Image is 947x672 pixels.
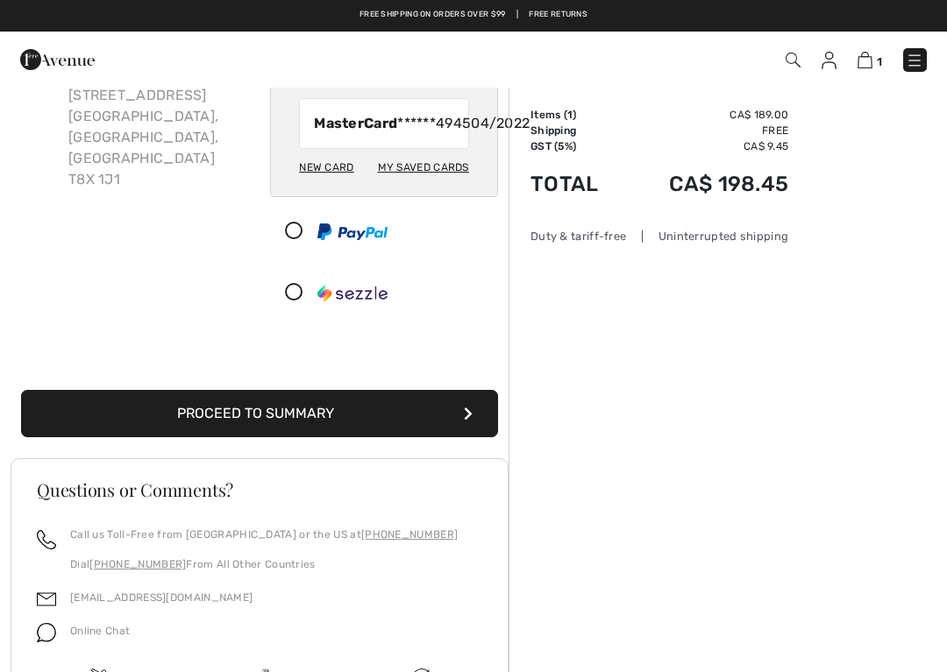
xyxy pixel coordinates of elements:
span: 04/2022 [471,113,530,134]
a: [PHONE_NUMBER] [361,528,458,541]
strong: MasterCard [314,115,397,131]
p: Call us Toll-Free from [GEOGRAPHIC_DATA] or the US at [70,527,458,542]
a: [PHONE_NUMBER] [89,558,186,570]
div: [PERSON_NAME] [STREET_ADDRESS] [GEOGRAPHIC_DATA], [GEOGRAPHIC_DATA], [GEOGRAPHIC_DATA] T8X 1J1 [54,50,249,204]
img: Menu [906,52,923,69]
img: Search [786,53,801,67]
img: My Info [822,52,837,69]
a: 1 [858,49,882,70]
span: 1 [877,55,882,68]
td: CA$ 198.45 [624,154,788,214]
td: Total [530,154,624,214]
img: 1ère Avenue [20,42,95,77]
a: 1ère Avenue [20,50,95,67]
td: GST (5%) [530,138,624,154]
img: email [37,590,56,609]
span: 1 [567,109,573,121]
a: Free shipping on orders over $99 [360,9,506,21]
img: Sezzle [317,285,388,302]
img: PayPal [317,223,388,240]
td: Shipping [530,123,624,138]
a: Free Returns [529,9,587,21]
td: Free [624,123,788,138]
a: [EMAIL_ADDRESS][DOMAIN_NAME] [70,591,253,604]
button: Proceed to Summary [21,390,498,437]
p: Dial From All Other Countries [70,556,458,572]
span: Online Chat [70,625,130,637]
img: Shopping Bag [858,52,872,68]
td: Items ( ) [530,107,624,123]
div: New Card [299,152,353,182]
div: My Saved Cards [378,152,469,182]
h3: Questions or Comments? [37,481,482,499]
div: Duty & tariff-free | Uninterrupted shipping [530,228,788,244]
span: | [516,9,518,21]
img: chat [37,623,56,642]
td: CA$ 189.00 [624,107,788,123]
td: CA$ 9.45 [624,138,788,154]
img: call [37,530,56,549]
